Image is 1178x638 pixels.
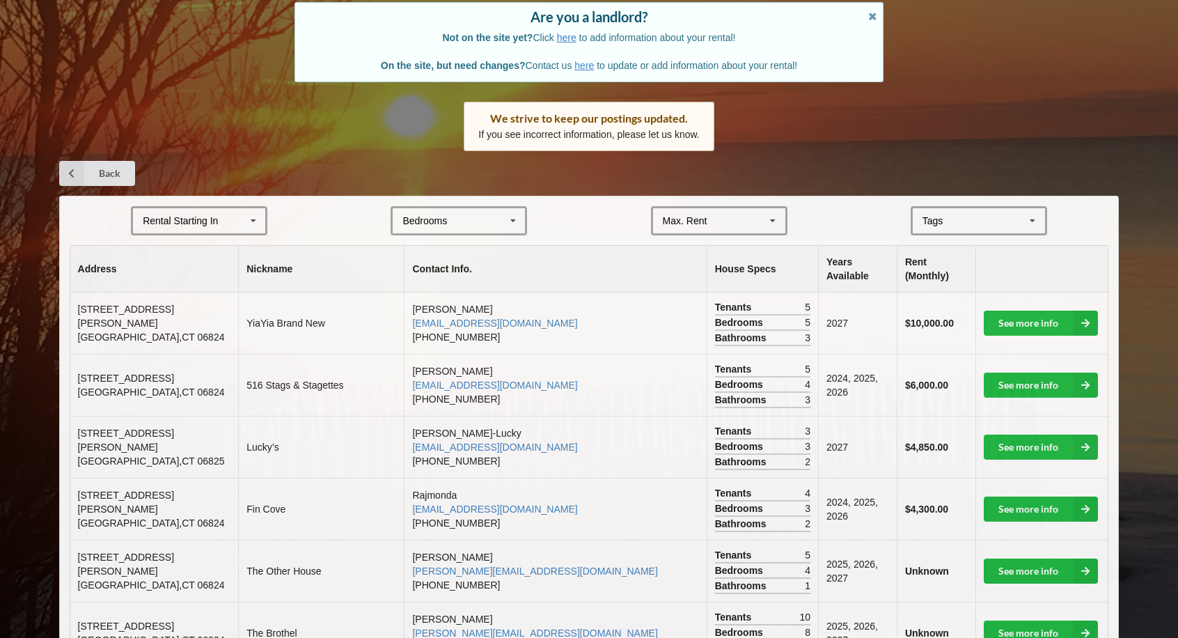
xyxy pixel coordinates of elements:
a: [PERSON_NAME][EMAIL_ADDRESS][DOMAIN_NAME] [412,566,657,577]
b: $4,300.00 [905,504,948,515]
td: [PERSON_NAME] [PHONE_NUMBER] [404,293,706,354]
a: See more info [984,497,1098,522]
span: 5 [805,300,810,314]
a: See more info [984,435,1098,460]
p: If you see incorrect information, please let us know. [478,127,700,141]
div: Tags [919,213,964,229]
td: [PERSON_NAME] [PHONE_NUMBER] [404,540,706,602]
td: Rajmonda [PHONE_NUMBER] [404,478,706,540]
th: Contact Info. [404,246,706,293]
span: Contact us to update or add information about your rental! [381,60,797,71]
span: 4 [805,563,810,577]
b: Unknown [905,566,949,577]
th: Years Available [818,246,897,293]
div: We strive to keep our postings updated. [478,111,700,125]
td: 2024, 2025, 2026 [818,354,897,416]
span: Tenants [715,548,755,562]
a: See more info [984,311,1098,336]
span: Bedrooms [715,378,767,391]
a: See more info [984,559,1098,584]
span: Tenants [715,610,755,624]
span: Tenants [715,424,755,438]
td: YiaYia Brand New [238,293,404,354]
span: 1 [805,579,810,593]
span: 4 [805,378,810,391]
span: Tenants [715,300,755,314]
span: 2 [805,517,810,531]
td: 2024, 2025, 2026 [818,478,897,540]
span: [GEOGRAPHIC_DATA] , CT 06824 [78,332,225,343]
span: 3 [805,393,810,407]
span: 10 [799,610,810,624]
a: Back [59,161,135,186]
td: 2027 [818,293,897,354]
td: Lucky’s [238,416,404,478]
span: 3 [805,501,810,515]
td: 2025, 2026, 2027 [818,540,897,602]
span: Bathrooms [715,455,770,469]
span: [STREET_ADDRESS][PERSON_NAME] [78,428,174,453]
span: Bathrooms [715,517,770,531]
span: Tenants [715,362,755,376]
span: [STREET_ADDRESS][PERSON_NAME] [78,490,174,515]
th: Address [70,246,239,293]
b: On the site, but need changes? [381,60,526,71]
a: See more info [984,373,1098,398]
th: Nickname [238,246,404,293]
td: 2027 [818,416,897,478]
span: [STREET_ADDRESS][PERSON_NAME] [78,304,174,329]
span: [GEOGRAPHIC_DATA] , CT 06824 [78,579,225,591]
span: Bathrooms [715,331,770,345]
b: Not on the site yet? [443,32,533,43]
span: Bedrooms [715,316,767,329]
span: [GEOGRAPHIC_DATA] , CT 06825 [78,456,225,467]
b: $10,000.00 [905,318,954,329]
span: 5 [805,362,810,376]
span: Bedrooms [715,501,767,515]
span: Bedrooms [715,563,767,577]
th: House Specs [707,246,818,293]
a: here [557,32,576,43]
span: Click to add information about your rental! [443,32,736,43]
a: [EMAIL_ADDRESS][DOMAIN_NAME] [412,380,577,391]
span: [STREET_ADDRESS] [78,373,174,384]
th: Rent (Monthly) [897,246,975,293]
a: [EMAIL_ADDRESS][DOMAIN_NAME] [412,318,577,329]
b: $4,850.00 [905,442,948,453]
b: $6,000.00 [905,380,948,391]
span: 3 [805,439,810,453]
td: [PERSON_NAME]-Lucky [PHONE_NUMBER] [404,416,706,478]
span: Tenants [715,486,755,500]
span: [GEOGRAPHIC_DATA] , CT 06824 [78,387,225,398]
span: [STREET_ADDRESS] [78,621,174,632]
a: here [574,60,594,71]
div: Rental Starting In [143,216,218,226]
span: [STREET_ADDRESS][PERSON_NAME] [78,552,174,577]
span: 3 [805,331,810,345]
span: Bathrooms [715,393,770,407]
span: 5 [805,548,810,562]
span: 4 [805,486,810,500]
td: 516 Stags & Stagettes [238,354,404,416]
td: The Other House [238,540,404,602]
div: Max. Rent [663,216,707,226]
div: Are you a landlord? [309,10,869,24]
span: Bathrooms [715,579,770,593]
span: [GEOGRAPHIC_DATA] , CT 06824 [78,518,225,529]
a: [EMAIL_ADDRESS][DOMAIN_NAME] [412,504,577,515]
td: Fin Cove [238,478,404,540]
div: Bedrooms [402,216,447,226]
span: 2 [805,455,810,469]
span: 3 [805,424,810,438]
a: [EMAIL_ADDRESS][DOMAIN_NAME] [412,442,577,453]
span: 5 [805,316,810,329]
td: [PERSON_NAME] [PHONE_NUMBER] [404,354,706,416]
span: Bedrooms [715,439,767,453]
